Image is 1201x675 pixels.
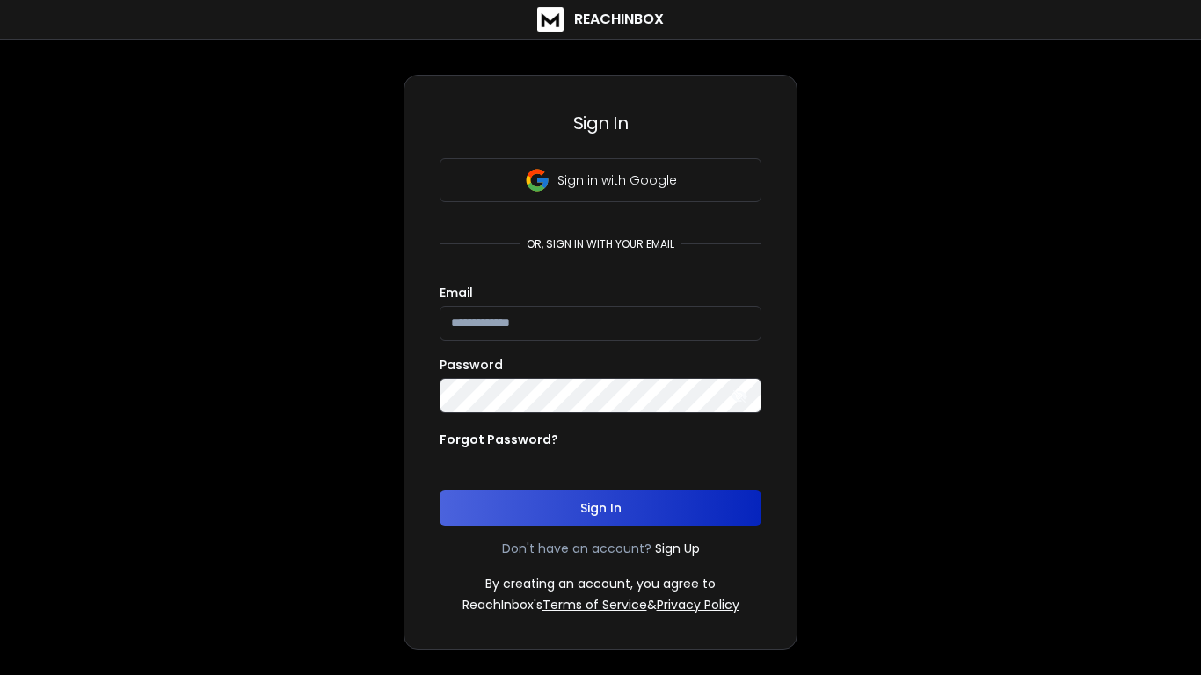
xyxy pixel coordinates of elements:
button: Sign in with Google [440,158,761,202]
p: or, sign in with your email [520,237,681,251]
p: Don't have an account? [502,540,651,557]
img: logo [537,7,564,32]
p: By creating an account, you agree to [485,575,716,592]
label: Password [440,359,503,371]
button: Sign In [440,490,761,526]
a: Terms of Service [542,596,647,613]
h1: ReachInbox [574,9,664,30]
a: ReachInbox [537,7,664,32]
label: Email [440,287,473,299]
a: Sign Up [655,540,700,557]
p: Forgot Password? [440,431,558,448]
a: Privacy Policy [657,596,739,613]
p: Sign in with Google [557,171,677,189]
h3: Sign In [440,111,761,135]
p: ReachInbox's & [462,596,739,613]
